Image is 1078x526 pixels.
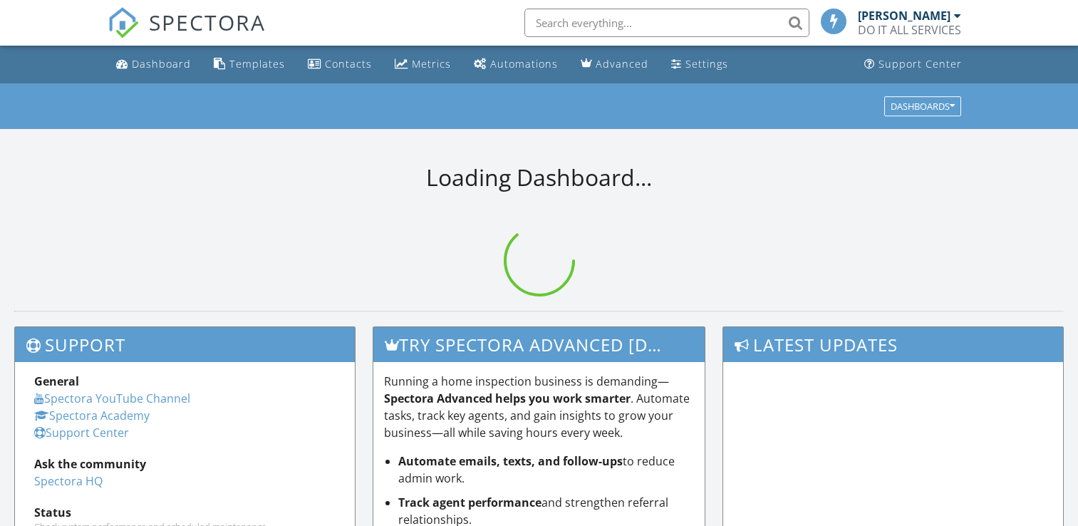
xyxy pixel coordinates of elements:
[34,408,150,423] a: Spectora Academy
[110,51,197,78] a: Dashboard
[34,504,336,521] div: Status
[468,51,564,78] a: Automations (Basic)
[884,96,961,116] button: Dashboards
[108,7,139,38] img: The Best Home Inspection Software - Spectora
[132,57,191,71] div: Dashboard
[398,495,541,510] strong: Track agent performance
[858,9,950,23] div: [PERSON_NAME]
[879,57,962,71] div: Support Center
[302,51,378,78] a: Contacts
[15,327,355,362] h3: Support
[384,373,694,441] p: Running a home inspection business is demanding— . Automate tasks, track key agents, and gain ins...
[596,57,648,71] div: Advanced
[34,391,190,406] a: Spectora YouTube Channel
[34,473,103,489] a: Spectora HQ
[412,57,451,71] div: Metrics
[325,57,372,71] div: Contacts
[34,455,336,473] div: Ask the community
[229,57,285,71] div: Templates
[373,327,705,362] h3: Try spectora advanced [DATE]
[859,51,968,78] a: Support Center
[149,7,266,37] span: SPECTORA
[398,453,694,487] li: to reduce admin work.
[665,51,734,78] a: Settings
[858,23,961,37] div: DO IT ALL SERVICES
[891,101,955,111] div: Dashboards
[34,425,129,440] a: Support Center
[524,9,809,37] input: Search everything...
[208,51,291,78] a: Templates
[575,51,654,78] a: Advanced
[398,453,623,469] strong: Automate emails, texts, and follow-ups
[108,19,266,49] a: SPECTORA
[685,57,728,71] div: Settings
[384,391,631,406] strong: Spectora Advanced helps you work smarter
[723,327,1063,362] h3: Latest Updates
[490,57,558,71] div: Automations
[34,373,79,389] strong: General
[389,51,457,78] a: Metrics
